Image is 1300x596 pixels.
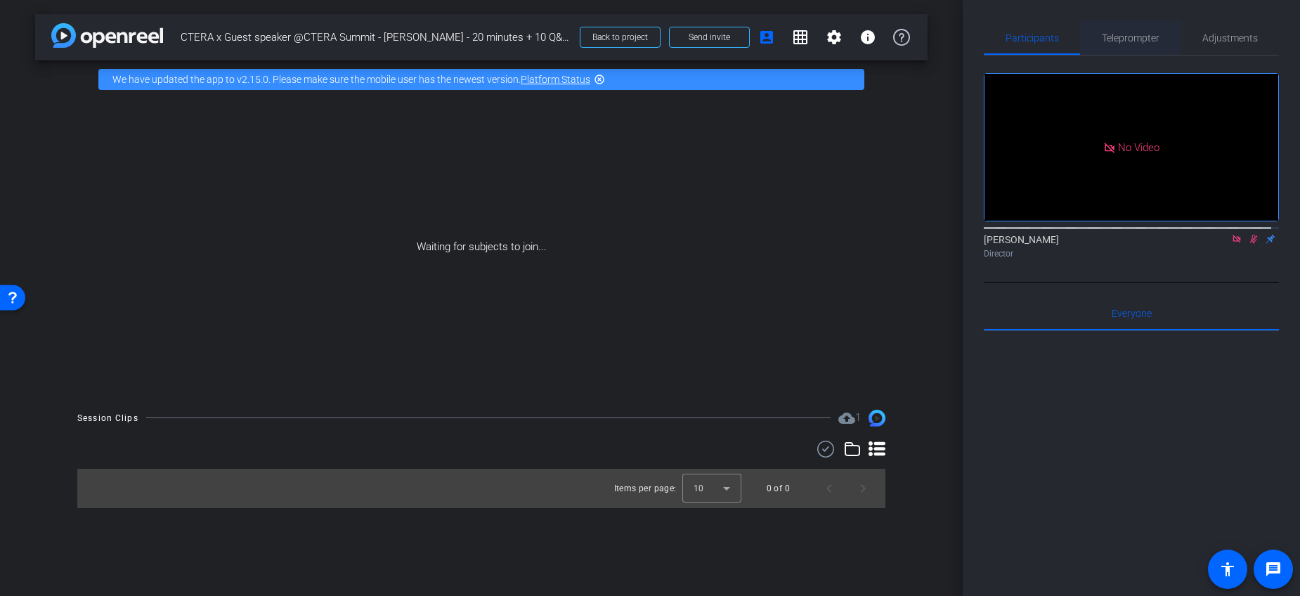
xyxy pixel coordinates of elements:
[592,32,648,42] span: Back to project
[838,410,861,427] span: Destinations for your clips
[984,247,1279,260] div: Director
[855,411,861,424] span: 1
[846,472,880,505] button: Next page
[1219,561,1236,578] mat-icon: accessibility
[77,411,138,425] div: Session Clips
[614,481,677,495] div: Items per page:
[521,74,590,85] a: Platform Status
[767,481,790,495] div: 0 of 0
[984,233,1279,260] div: [PERSON_NAME]
[1102,33,1159,43] span: Teleprompter
[826,29,843,46] mat-icon: settings
[812,472,846,505] button: Previous page
[669,27,750,48] button: Send invite
[580,27,661,48] button: Back to project
[594,74,605,85] mat-icon: highlight_off
[1006,33,1059,43] span: Participants
[838,410,855,427] mat-icon: cloud_upload
[792,29,809,46] mat-icon: grid_on
[1112,309,1152,318] span: Everyone
[1265,561,1282,578] mat-icon: message
[181,23,571,51] span: CTERA x Guest speaker @CTERA Summit - [PERSON_NAME] - 20 minutes + 10 Q&A - [PERSON_NAME][EMAIL_A...
[51,23,163,48] img: app-logo
[758,29,775,46] mat-icon: account_box
[689,32,730,43] span: Send invite
[98,69,864,90] div: We have updated the app to v2.15.0. Please make sure the mobile user has the newest version.
[1118,141,1159,153] span: No Video
[869,410,885,427] img: Session clips
[859,29,876,46] mat-icon: info
[35,98,928,396] div: Waiting for subjects to join...
[1202,33,1258,43] span: Adjustments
